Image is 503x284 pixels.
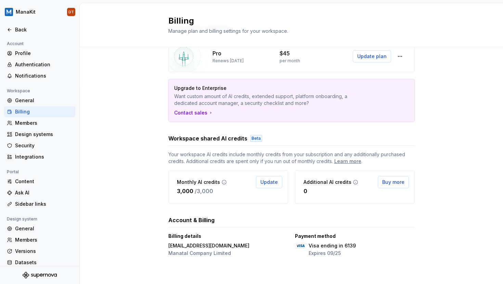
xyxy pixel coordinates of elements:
div: Versions [15,248,73,255]
div: Integrations [15,153,73,160]
div: Ask AI [15,189,73,196]
a: Content [4,176,75,187]
a: Members [4,234,75,245]
div: Authentication [15,61,73,68]
p: 3,000 [177,187,193,195]
p: Monthly AI credits [177,179,220,186]
div: Notifications [15,72,73,79]
span: Buy more [382,179,404,186]
p: Pro [212,49,221,57]
a: Ask AI [4,187,75,198]
div: Workspace [4,87,33,95]
a: General [4,223,75,234]
svg: Supernova Logo [23,272,57,279]
p: Upgrade to Enterprise [174,85,361,92]
div: Content [15,178,73,185]
a: Integrations [4,151,75,162]
a: Security [4,140,75,151]
div: DT [68,9,74,15]
div: Sidebar links [15,201,73,207]
div: General [15,97,73,104]
div: Datasets [15,259,73,266]
a: Profile [4,48,75,59]
p: Renews [DATE] [212,58,244,64]
p: Visa ending in 6139 [309,242,356,249]
div: Account [4,40,26,48]
p: Manatal Company Limited [168,250,249,257]
a: General [4,95,75,106]
p: Billing details [168,233,201,240]
h2: Billing [168,15,407,26]
div: Portal [4,168,22,176]
div: Members [15,236,73,243]
a: Design systems [4,129,75,140]
a: Learn more [334,158,361,165]
span: Update [260,179,278,186]
button: Update [256,176,282,188]
a: Authentication [4,59,75,70]
div: Profile [15,50,73,57]
button: Buy more [378,176,409,188]
a: Notifications [4,70,75,81]
button: Update plan [353,50,391,63]
div: Billing [15,108,73,115]
p: 0 [304,187,307,195]
div: Design systems [15,131,73,138]
a: Back [4,24,75,35]
div: Back [15,26,73,33]
div: General [15,225,73,232]
h3: Workspace shared AI credits [168,134,247,143]
p: / 3,000 [195,187,213,195]
p: [EMAIL_ADDRESS][DOMAIN_NAME] [168,242,249,249]
p: per month [280,58,300,64]
div: ManaKit [16,9,36,15]
div: Security [15,142,73,149]
span: Manage plan and billing settings for your workspace. [168,28,288,34]
div: Design system [4,215,40,223]
a: Billing [4,106,75,117]
a: Versions [4,246,75,257]
a: Members [4,118,75,129]
div: Members [15,120,73,126]
a: Datasets [4,257,75,268]
span: Your workspace AI credits include monthly credits from your subscription and any additionally pur... [168,151,415,165]
p: Want custom amount of AI credits, extended support, platform onboarding, a dedicated account mana... [174,93,361,107]
span: Update plan [357,53,387,60]
p: Expires 09/25 [309,250,356,257]
button: ManaKitDT [1,4,78,19]
img: 444e3117-43a1-4503-92e6-3e31d1175a78.png [5,8,13,16]
p: $45 [280,49,290,57]
a: Sidebar links [4,199,75,209]
a: Contact sales [174,109,214,116]
div: Beta [250,135,262,142]
p: Payment method [295,233,336,240]
p: Additional AI credits [304,179,351,186]
h3: Account & Billing [168,216,215,224]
